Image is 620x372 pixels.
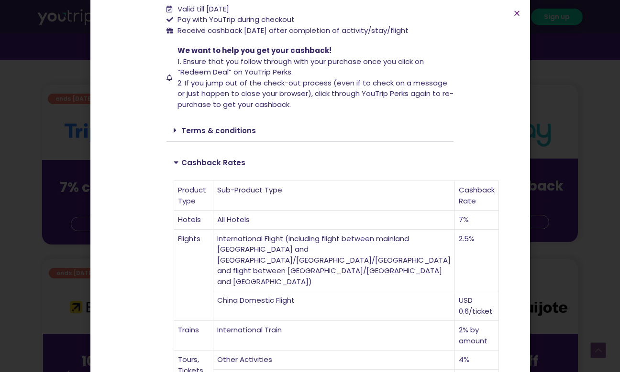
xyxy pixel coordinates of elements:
div: Terms & conditions [166,119,454,142]
td: USD 0.6/ticket [455,291,499,321]
div: Cashback Rates [166,151,454,173]
td: China Domestic Flight [213,291,455,321]
td: Other Activities [213,351,455,370]
span: Valid till [DATE] [177,4,229,14]
td: International Train [213,321,455,351]
td: 7% [455,211,499,230]
a: Close [513,10,520,17]
td: 4% [455,351,499,370]
span: 2. If you jump out of the check-out process (even if to check on a message or just happen to clos... [177,78,454,109]
span: We want to help you get your cashback! [177,45,332,55]
td: 2.5% [455,230,499,292]
span: Pay with YouTrip during checkout [175,14,295,25]
a: Terms & conditions [181,126,256,136]
td: 2% by amount [455,321,499,351]
span: 1. Ensure that you follow through with your purchase once you click on “Redeem Deal” on YouTrip P... [177,56,424,77]
td: Product Type [174,181,213,211]
td: All Hotels [213,211,455,230]
span: Receive cashback [DATE] after completion of activity/stay/flight [177,25,409,35]
a: Cashback Rates [181,158,245,168]
td: Cashback Rate [455,181,499,211]
td: Flights [174,230,213,321]
td: Hotels [174,211,213,230]
td: International Flight (including flight between mainland [GEOGRAPHIC_DATA] and [GEOGRAPHIC_DATA]/[... [213,230,455,292]
td: Trains [174,321,213,351]
td: Sub-Product Type [213,181,455,211]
